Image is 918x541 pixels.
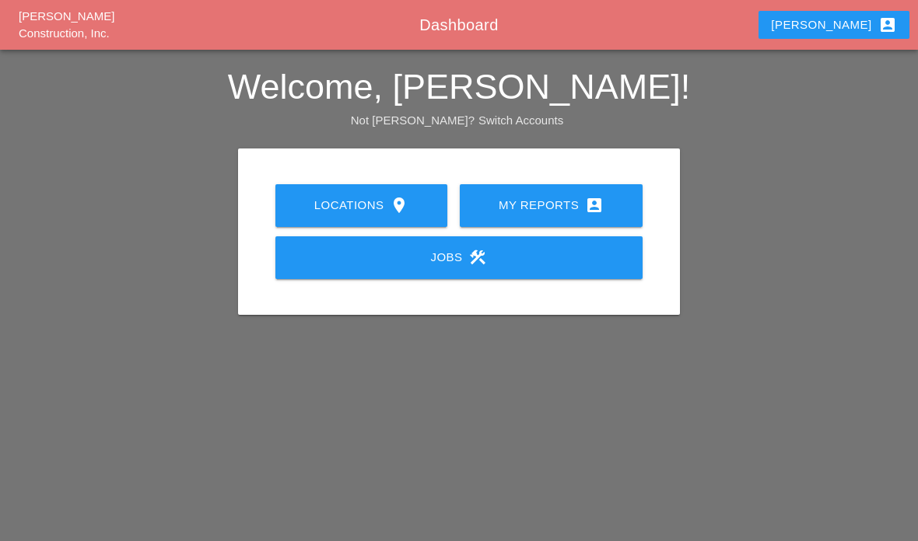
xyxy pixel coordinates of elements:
a: Locations [275,184,447,227]
div: Locations [300,196,422,215]
i: construction [468,248,487,267]
i: account_box [585,196,604,215]
button: [PERSON_NAME] [759,11,909,39]
div: My Reports [485,196,618,215]
span: Not [PERSON_NAME]? [351,113,475,127]
i: location_on [390,196,408,215]
div: Jobs [300,248,618,267]
a: Switch Accounts [478,113,563,127]
a: Jobs [275,236,643,279]
span: Dashboard [419,16,498,33]
a: [PERSON_NAME] Construction, Inc. [19,9,114,40]
i: account_box [878,16,897,34]
div: [PERSON_NAME] [771,16,896,34]
a: My Reports [460,184,643,227]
